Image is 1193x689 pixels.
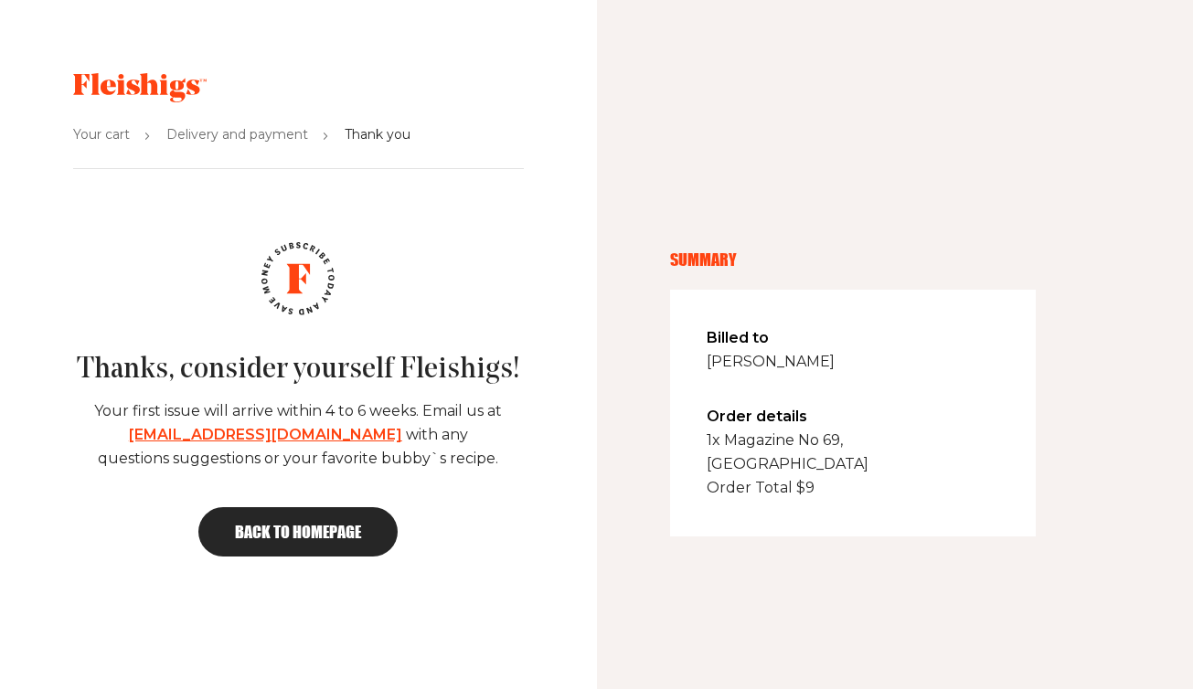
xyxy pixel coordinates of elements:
a: [EMAIL_ADDRESS][DOMAIN_NAME] [129,426,402,443]
span: Thank you [345,124,410,146]
span: Billed to [707,326,999,350]
span: Back to homepage [235,524,361,540]
p: Your first issue will arrive within 4 to 6 weeks. Email us at with any questions suggestions or y... [93,399,503,471]
span: SUMMARY [670,247,1036,271]
span: [PERSON_NAME] [707,350,999,374]
span: Order details [707,405,999,429]
img: logo [261,242,335,315]
span: 1x Magazine No 69, [GEOGRAPHIC_DATA] [707,429,999,476]
p: Thanks, consider yourself Fleishigs! [77,352,519,388]
a: Back to homepage [198,507,398,556]
span: Delivery and payment [166,124,308,146]
span: Your cart [73,124,130,146]
span: Order Total $ 9 [707,476,999,500]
